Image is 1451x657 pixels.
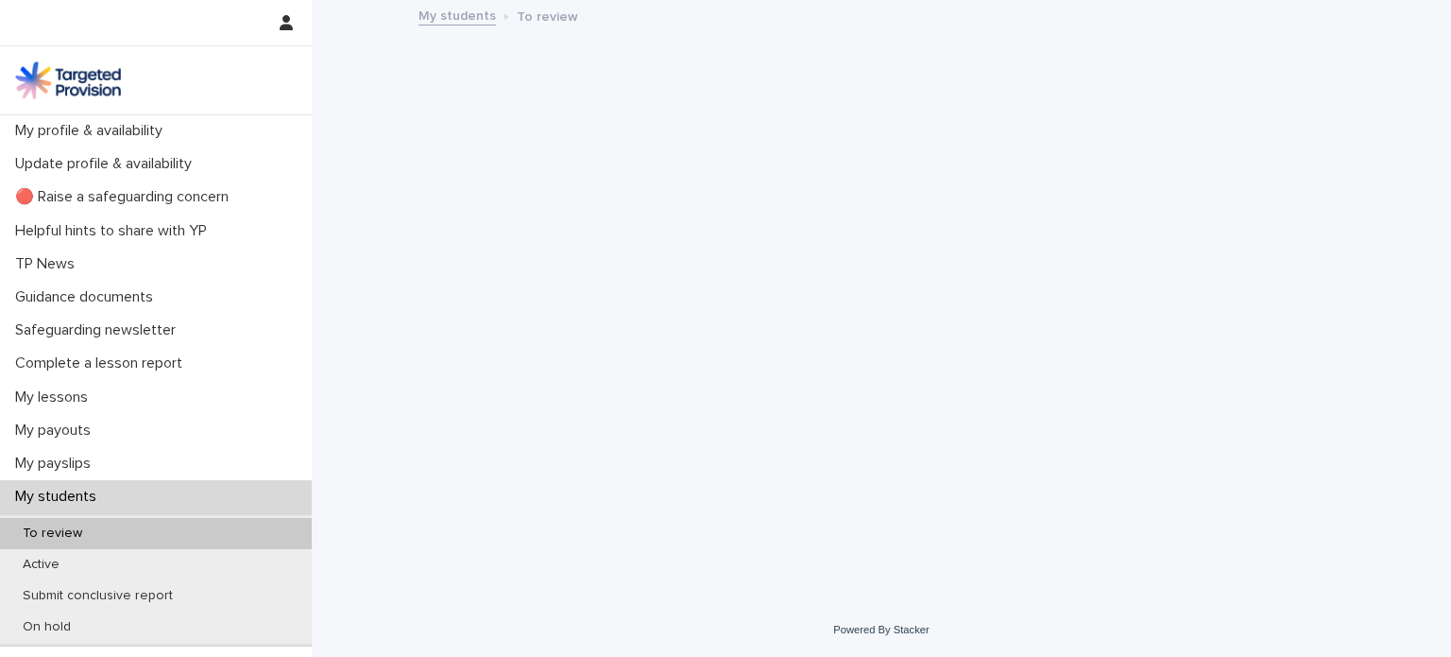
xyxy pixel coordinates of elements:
p: On hold [8,619,86,635]
p: Complete a lesson report [8,354,197,372]
p: Active [8,557,75,573]
a: My students [418,4,496,26]
p: Guidance documents [8,288,168,306]
p: My payouts [8,422,106,440]
p: TP News [8,255,90,273]
p: 🔴 Raise a safeguarding concern [8,188,244,206]
p: Update profile & availability [8,155,207,173]
p: To review [517,5,578,26]
p: My students [8,488,111,506]
p: My profile & availability [8,122,178,140]
p: My lessons [8,389,103,406]
a: Powered By Stacker [833,624,929,635]
p: Helpful hints to share with YP [8,222,222,240]
p: To review [8,526,97,542]
img: M5nRWzHhSzIhMunXDL62 [15,61,121,99]
p: My payslips [8,455,106,473]
p: Safeguarding newsletter [8,321,191,339]
p: Submit conclusive report [8,588,188,604]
